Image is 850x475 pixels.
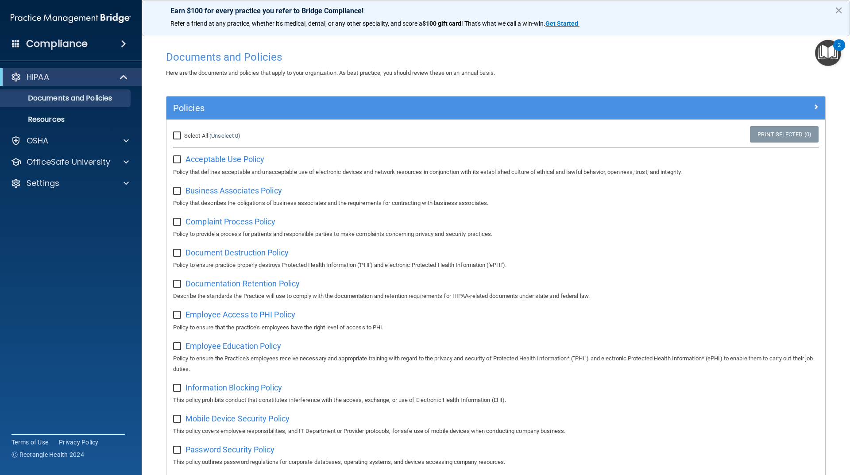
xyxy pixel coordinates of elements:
span: Information Blocking Policy [185,383,282,392]
a: Privacy Policy [59,438,99,447]
span: Here are the documents and policies that apply to your organization. As best practice, you should... [166,70,495,76]
span: Documentation Retention Policy [185,279,300,288]
p: OfficeSafe University [27,157,110,167]
a: HIPAA [11,72,128,82]
a: Terms of Use [12,438,48,447]
span: Business Associates Policy [185,186,282,195]
p: HIPAA [27,72,49,82]
p: Settings [27,178,59,189]
p: This policy prohibits conduct that constitutes interference with the access, exchange, or use of ... [173,395,819,405]
span: Mobile Device Security Policy [185,414,290,423]
span: ! That's what we call a win-win. [461,20,545,27]
button: Close [835,3,843,17]
p: Policy to ensure that the practice's employees have the right level of access to PHI. [173,322,819,333]
p: Policy that describes the obligations of business associates and the requirements for contracting... [173,198,819,209]
p: Policy to ensure the Practice's employees receive necessary and appropriate training with regard ... [173,353,819,375]
p: Policy that defines acceptable and unacceptable use of electronic devices and network resources i... [173,167,819,178]
p: Earn $100 for every practice you refer to Bridge Compliance! [170,7,821,15]
h4: Documents and Policies [166,51,826,63]
span: Document Destruction Policy [185,248,289,257]
a: (Unselect 0) [209,132,240,139]
a: Policies [173,101,819,115]
span: Select All [184,132,208,139]
span: Ⓒ Rectangle Health 2024 [12,450,84,459]
a: Settings [11,178,129,189]
p: Describe the standards the Practice will use to comply with the documentation and retention requi... [173,291,819,301]
span: Employee Education Policy [185,341,281,351]
p: Policy to ensure practice properly destroys Protected Health Information ('PHI') and electronic P... [173,260,819,270]
p: This policy covers employee responsibilities, and IT Department or Provider protocols, for safe u... [173,426,819,436]
span: Password Security Policy [185,445,274,454]
h5: Policies [173,103,654,113]
p: Documents and Policies [6,94,127,103]
span: Acceptable Use Policy [185,154,264,164]
a: OSHA [11,135,129,146]
span: Refer a friend at any practice, whether it's medical, dental, or any other speciality, and score a [170,20,422,27]
strong: Get Started [545,20,578,27]
img: PMB logo [11,9,131,27]
button: Open Resource Center, 2 new notifications [815,40,841,66]
p: Policy to provide a process for patients and responsible parties to make complaints concerning pr... [173,229,819,239]
h4: Compliance [26,38,88,50]
a: OfficeSafe University [11,157,129,167]
span: Employee Access to PHI Policy [185,310,295,319]
strong: $100 gift card [422,20,461,27]
div: 2 [838,45,841,57]
p: Resources [6,115,127,124]
p: OSHA [27,135,49,146]
p: This policy outlines password regulations for corporate databases, operating systems, and devices... [173,457,819,467]
a: Print Selected (0) [750,126,819,143]
span: Complaint Process Policy [185,217,275,226]
a: Get Started [545,20,580,27]
input: Select All (Unselect 0) [173,132,183,139]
